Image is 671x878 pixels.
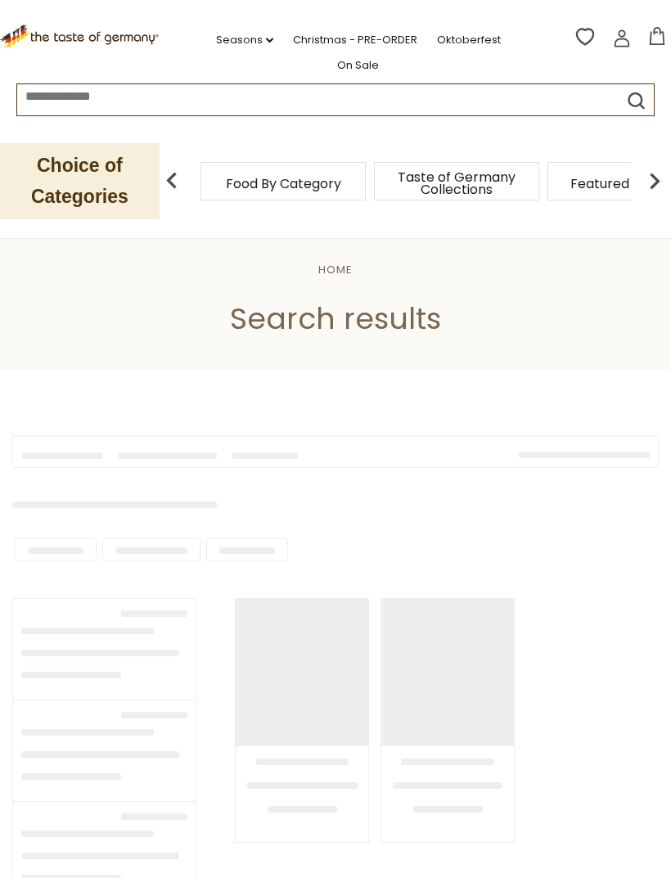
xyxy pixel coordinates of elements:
a: Taste of Germany Collections [391,171,522,196]
a: Food By Category [226,178,341,190]
img: previous arrow [155,164,188,197]
a: Seasons [216,31,273,49]
a: Home [318,262,353,277]
a: Christmas - PRE-ORDER [293,31,417,49]
a: On Sale [337,56,379,74]
img: next arrow [638,164,671,197]
a: Oktoberfest [437,31,501,49]
h1: Search results [51,300,620,337]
